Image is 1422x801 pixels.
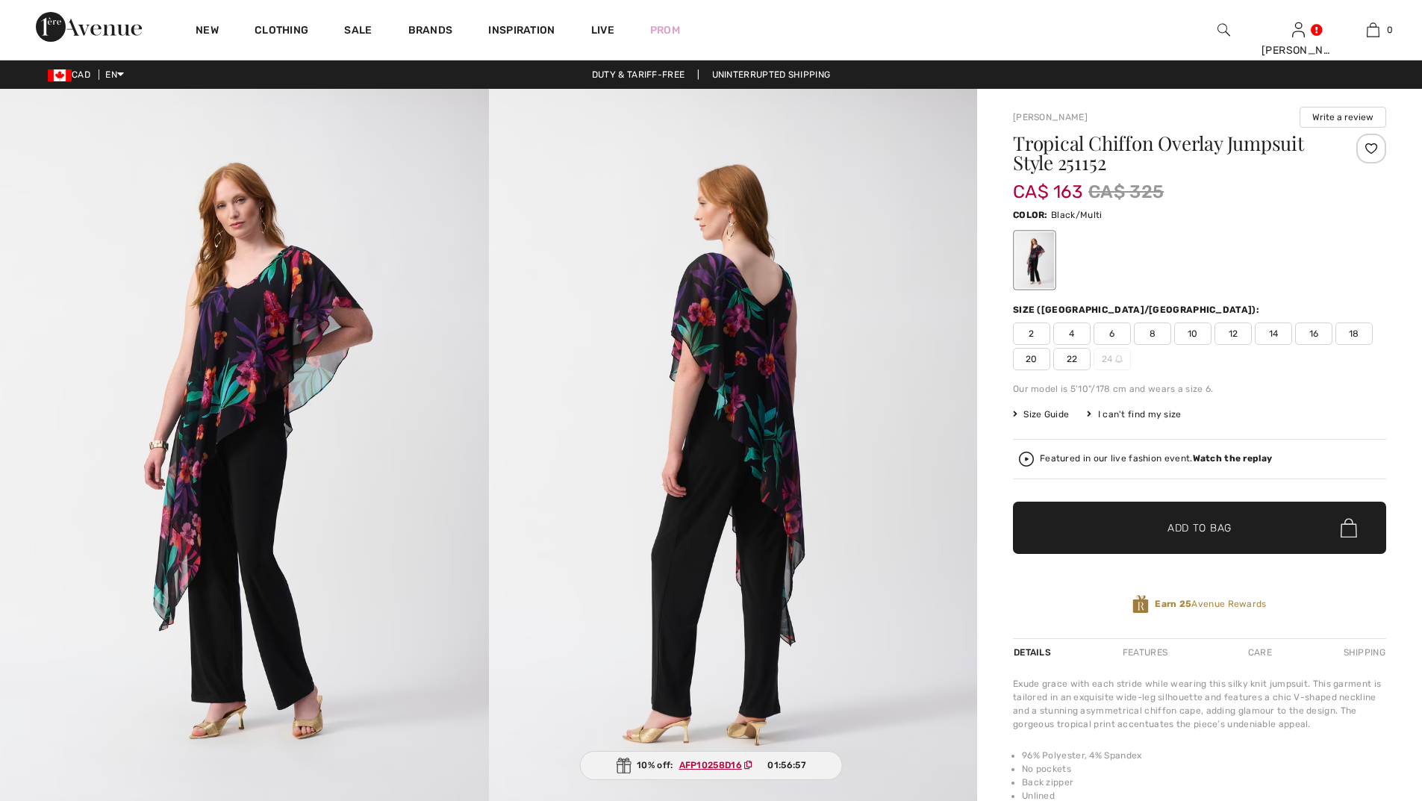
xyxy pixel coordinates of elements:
div: [PERSON_NAME] [1262,43,1335,58]
span: Avenue Rewards [1155,597,1266,611]
a: Sale [344,24,372,40]
div: 10% off: [579,751,843,780]
span: Inspiration [488,24,555,40]
img: Watch the replay [1019,452,1034,467]
span: 8 [1134,322,1171,345]
img: Gift.svg [616,758,631,773]
a: Live [591,22,614,38]
span: 22 [1053,348,1091,370]
div: Black/Multi [1015,232,1054,288]
div: Shipping [1340,639,1386,666]
span: 01:56:57 [767,758,805,772]
span: 6 [1094,322,1131,345]
img: My Info [1292,21,1305,39]
span: 12 [1214,322,1252,345]
h1: Tropical Chiffon Overlay Jumpsuit Style 251152 [1013,134,1324,172]
a: [PERSON_NAME] [1013,112,1088,122]
span: CA$ 325 [1088,178,1164,205]
span: Black/Multi [1051,210,1102,220]
strong: Watch the replay [1193,453,1273,464]
span: Size Guide [1013,408,1069,421]
div: Size ([GEOGRAPHIC_DATA]/[GEOGRAPHIC_DATA]): [1013,303,1262,317]
span: 10 [1174,322,1211,345]
div: Featured in our live fashion event. [1040,454,1272,464]
span: 4 [1053,322,1091,345]
img: search the website [1217,21,1230,39]
span: 24 [1094,348,1131,370]
strong: Earn 25 [1155,599,1191,609]
img: ring-m.svg [1115,355,1123,363]
span: 20 [1013,348,1050,370]
img: 1ère Avenue [36,12,142,42]
span: 18 [1335,322,1373,345]
span: EN [105,69,124,80]
span: 2 [1013,322,1050,345]
span: 14 [1255,322,1292,345]
span: Add to Bag [1167,520,1232,536]
img: Bag.svg [1341,518,1357,537]
span: Color: [1013,210,1048,220]
a: Prom [650,22,680,38]
a: 0 [1336,21,1409,39]
span: 16 [1295,322,1332,345]
li: Back zipper [1022,776,1386,789]
span: 0 [1387,23,1393,37]
div: Features [1110,639,1180,666]
div: Exude grace with each stride while wearing this silky knit jumpsuit. This garment is tailored in ... [1013,677,1386,731]
div: Details [1013,639,1055,666]
div: Our model is 5'10"/178 cm and wears a size 6. [1013,382,1386,396]
div: I can't find my size [1087,408,1181,421]
a: Clothing [255,24,308,40]
li: No pockets [1022,762,1386,776]
img: Avenue Rewards [1132,594,1149,614]
button: Add to Bag [1013,502,1386,554]
button: Write a review [1300,107,1386,128]
a: Sign In [1292,22,1305,37]
img: My Bag [1367,21,1379,39]
div: Care [1235,639,1285,666]
img: Canadian Dollar [48,69,72,81]
li: 96% Polyester, 4% Spandex [1022,749,1386,762]
span: CAD [48,69,96,80]
a: New [196,24,219,40]
span: CA$ 163 [1013,166,1082,202]
ins: AFP10258D16 [679,760,742,770]
a: Brands [408,24,453,40]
